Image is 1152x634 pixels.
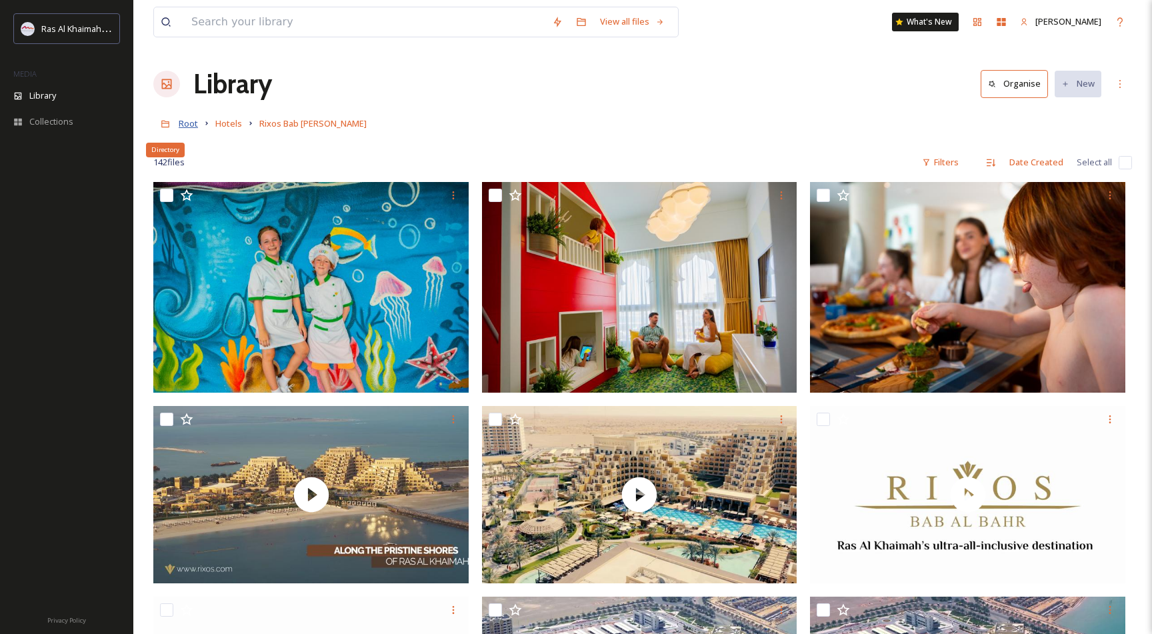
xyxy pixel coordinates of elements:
[179,117,198,129] span: Root
[593,9,671,35] a: View all files
[1003,149,1070,175] div: Date Created
[153,111,179,136] a: Directory
[29,89,56,102] span: Library
[153,156,185,169] span: 142 file s
[146,143,185,157] div: Directory
[21,22,35,35] img: Logo_RAKTDA_RGB-01.png
[1035,15,1101,27] span: [PERSON_NAME]
[13,69,37,79] span: MEDIA
[29,115,73,128] span: Collections
[153,182,469,393] img: Destination Photography - Batch 2-24.jpg
[981,70,1055,97] a: Organise
[981,70,1048,97] button: Organise
[215,115,242,131] a: Hotels
[482,406,797,583] img: thumbnail
[915,149,965,175] div: Filters
[482,182,797,393] img: Destination Photography - Batch 2-20.jpg
[892,13,959,31] a: What's New
[810,406,1125,583] img: thumbnail
[193,64,272,104] a: Library
[1055,71,1101,97] button: New
[153,406,469,583] img: thumbnail
[1013,9,1108,35] a: [PERSON_NAME]
[41,22,230,35] span: Ras Al Khaimah Tourism Development Authority
[259,115,367,131] a: Rixos Bab [PERSON_NAME]
[185,7,545,37] input: Search your library
[215,117,242,129] span: Hotels
[810,182,1125,393] img: Destination Photography - Batch 2-12.jpg
[47,611,86,627] a: Privacy Policy
[259,117,367,129] span: Rixos Bab [PERSON_NAME]
[179,115,198,131] a: Root
[1077,156,1112,169] span: Select all
[47,616,86,625] span: Privacy Policy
